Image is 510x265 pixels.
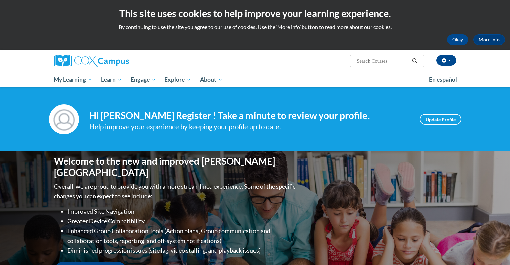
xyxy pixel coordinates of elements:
a: Update Profile [420,114,461,125]
li: Diminished progression issues (site lag, video stalling, and playback issues) [67,246,297,255]
button: Okay [447,34,468,45]
li: Greater Device Compatibility [67,216,297,226]
a: Engage [126,72,160,87]
a: Explore [160,72,195,87]
span: My Learning [54,76,92,84]
button: Account Settings [436,55,456,66]
a: About [195,72,227,87]
a: Cox Campus [54,55,181,67]
a: My Learning [50,72,97,87]
span: Engage [131,76,156,84]
span: Explore [164,76,191,84]
span: About [200,76,223,84]
a: Learn [97,72,126,87]
h1: Welcome to the new and improved [PERSON_NAME][GEOGRAPHIC_DATA] [54,156,297,178]
input: Search Courses [356,57,410,65]
h2: This site uses cookies to help improve your learning experience. [5,7,505,20]
img: Profile Image [49,104,79,134]
iframe: Button to launch messaging window [483,238,505,260]
li: Improved Site Navigation [67,207,297,216]
a: En español [424,73,461,87]
span: En español [429,76,457,83]
div: Main menu [44,72,466,87]
p: Overall, we are proud to provide you with a more streamlined experience. Some of the specific cha... [54,182,297,201]
img: Cox Campus [54,55,129,67]
a: More Info [473,34,505,45]
span: Learn [101,76,122,84]
li: Enhanced Group Collaboration Tools (Action plans, Group communication and collaboration tools, re... [67,226,297,246]
div: Help improve your experience by keeping your profile up to date. [89,121,410,132]
h4: Hi [PERSON_NAME] Register ! Take a minute to review your profile. [89,110,410,121]
button: Search [410,57,420,65]
p: By continuing to use the site you agree to our use of cookies. Use the ‘More info’ button to read... [5,23,505,31]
